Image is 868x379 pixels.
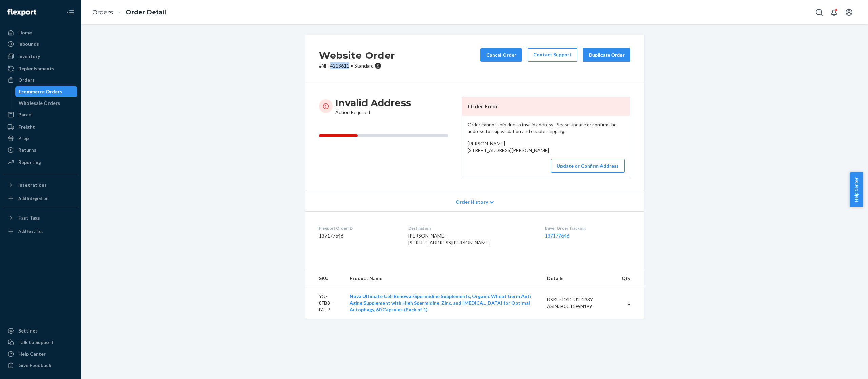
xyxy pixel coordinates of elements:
[305,269,344,287] th: SKU
[541,269,616,287] th: Details
[4,27,77,38] a: Home
[551,159,625,173] button: Update or Confirm Address
[319,225,397,231] dt: Flexport Order ID
[319,62,395,69] p: # NH-4213611
[18,29,32,36] div: Home
[528,48,577,62] a: Contact Support
[18,228,43,234] div: Add Fast Tag
[616,269,644,287] th: Qty
[18,350,46,357] div: Help Center
[64,5,77,19] button: Close Navigation
[408,233,490,245] span: [PERSON_NAME] [STREET_ADDRESS][PERSON_NAME]
[827,5,841,19] button: Open notifications
[15,86,78,97] a: Ecommerce Orders
[18,362,51,369] div: Give Feedback
[7,9,36,16] img: Flexport logo
[4,348,77,359] a: Help Center
[4,325,77,336] a: Settings
[547,303,611,310] div: ASIN: B0CT5WN199
[4,337,77,348] a: Talk to Support
[616,287,644,319] td: 1
[87,2,172,22] ol: breadcrumbs
[335,97,411,109] h3: Invalid Address
[850,172,863,207] button: Help Center
[4,360,77,371] button: Give Feedback
[350,293,531,312] a: Nova Ultimate Cell Renewal/Spermidine Supplements, Organic Wheat Germ Anti Aging Supplement with ...
[18,327,38,334] div: Settings
[319,48,395,62] h2: Website Order
[4,63,77,74] a: Replenishments
[18,339,54,346] div: Talk to Support
[19,100,60,107] div: Wholesale Orders
[468,121,625,135] p: Order cannot ship due to invalid address. Please update or confirm the address to skip validation...
[18,147,36,153] div: Returns
[92,8,113,16] a: Orders
[15,98,78,109] a: Wholesale Orders
[18,159,41,166] div: Reporting
[18,41,39,48] div: Inbounds
[462,97,630,116] header: Order Error
[812,5,826,19] button: Open Search Box
[18,182,47,188] div: Integrations
[4,121,77,132] a: Freight
[4,193,77,204] a: Add Integration
[4,133,77,144] a: Prep
[126,8,166,16] a: Order Detail
[18,135,29,142] div: Prep
[18,214,40,221] div: Fast Tags
[351,63,353,69] span: •
[456,198,488,205] span: Order History
[4,157,77,168] a: Reporting
[4,179,77,190] button: Integrations
[18,53,40,60] div: Inventory
[545,233,569,239] a: 137177646
[4,212,77,223] button: Fast Tags
[4,51,77,62] a: Inventory
[4,226,77,237] a: Add Fast Tag
[319,232,397,239] dd: 137177646
[344,269,542,287] th: Product Name
[545,225,630,231] dt: Buyer Order Tracking
[480,48,522,62] button: Cancel Order
[408,225,534,231] dt: Destination
[19,88,62,95] div: Ecommerce Orders
[842,5,856,19] button: Open account menu
[335,97,411,116] div: Action Required
[4,39,77,50] a: Inbounds
[468,140,549,153] span: [PERSON_NAME] [STREET_ADDRESS][PERSON_NAME]
[4,145,77,155] a: Returns
[18,111,33,118] div: Parcel
[589,52,625,58] div: Duplicate Order
[18,77,35,83] div: Orders
[547,296,611,303] div: DSKU: DYDJU2J233Y
[18,124,35,130] div: Freight
[18,65,54,72] div: Replenishments
[4,109,77,120] a: Parcel
[18,195,48,201] div: Add Integration
[4,75,77,86] a: Orders
[583,48,630,62] button: Duplicate Order
[305,287,344,319] td: YQ-8FB8-B2FP
[354,63,374,69] span: Standard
